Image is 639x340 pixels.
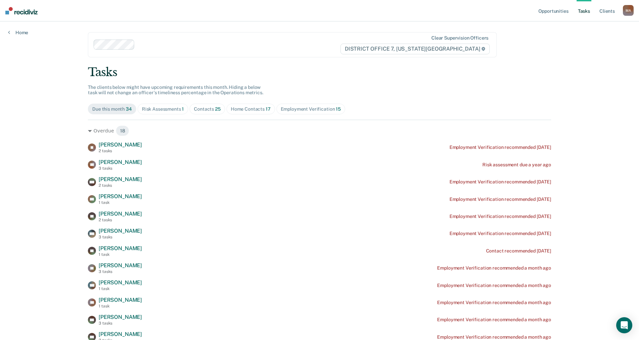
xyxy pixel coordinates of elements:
[623,5,634,16] button: MA
[99,149,142,153] div: 2 tasks
[99,314,142,320] span: [PERSON_NAME]
[449,179,551,185] div: Employment Verification recommended [DATE]
[437,265,551,271] div: Employment Verification recommended a month ago
[215,106,221,112] span: 25
[99,252,142,257] div: 1 task
[437,334,551,340] div: Employment Verification recommended a month ago
[99,183,142,188] div: 2 tasks
[616,317,632,333] div: Open Intercom Messenger
[486,248,551,254] div: Contact recommended [DATE]
[99,235,142,239] div: 3 tasks
[99,166,142,171] div: 3 tasks
[126,106,132,112] span: 34
[99,279,142,286] span: [PERSON_NAME]
[99,228,142,234] span: [PERSON_NAME]
[99,304,142,308] div: 1 task
[88,84,263,96] span: The clients below might have upcoming requirements this month. Hiding a below task will not chang...
[449,145,551,150] div: Employment Verification recommended [DATE]
[437,300,551,305] div: Employment Verification recommended a month ago
[437,283,551,288] div: Employment Verification recommended a month ago
[92,106,132,112] div: Due this month
[99,286,142,291] div: 1 task
[99,159,142,165] span: [PERSON_NAME]
[482,162,551,168] div: Risk assessment due a year ago
[431,35,488,41] div: Clear supervision officers
[623,5,634,16] div: M A
[99,141,142,148] span: [PERSON_NAME]
[99,193,142,200] span: [PERSON_NAME]
[8,30,28,36] a: Home
[99,211,142,217] span: [PERSON_NAME]
[194,106,221,112] div: Contacts
[142,106,184,112] div: Risk Assessments
[449,196,551,202] div: Employment Verification recommended [DATE]
[99,218,142,222] div: 2 tasks
[88,125,551,136] div: Overdue 18
[437,317,551,323] div: Employment Verification recommended a month ago
[99,331,142,337] span: [PERSON_NAME]
[99,200,142,205] div: 1 task
[449,214,551,219] div: Employment Verification recommended [DATE]
[266,106,271,112] span: 17
[231,106,271,112] div: Home Contacts
[449,231,551,236] div: Employment Verification recommended [DATE]
[336,106,341,112] span: 15
[5,7,38,14] img: Recidiviz
[88,65,551,79] div: Tasks
[99,297,142,303] span: [PERSON_NAME]
[281,106,341,112] div: Employment Verification
[99,245,142,251] span: [PERSON_NAME]
[99,321,142,326] div: 3 tasks
[182,106,184,112] span: 1
[99,262,142,269] span: [PERSON_NAME]
[340,44,490,54] span: DISTRICT OFFICE 7, [US_STATE][GEOGRAPHIC_DATA]
[99,176,142,182] span: [PERSON_NAME]
[99,269,142,274] div: 3 tasks
[116,125,129,136] span: 18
